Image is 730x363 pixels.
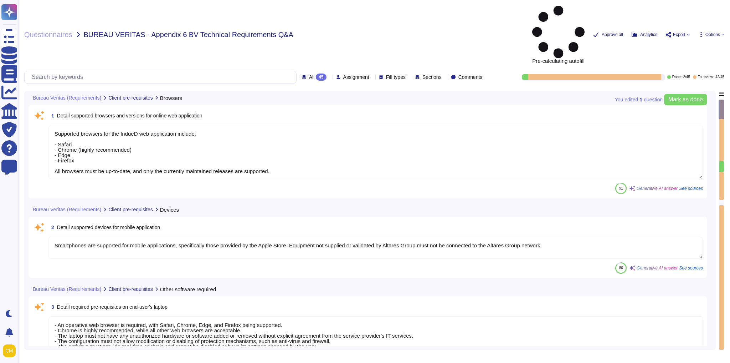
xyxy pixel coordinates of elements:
[160,95,182,101] span: Browsers
[84,31,293,38] span: BUREAU VERITAS - Appendix 6 BV Technical Requirements Q&A
[715,75,724,79] span: 42 / 45
[24,31,72,38] span: Questionnaires
[632,32,657,37] button: Analytics
[3,344,16,357] img: user
[664,94,707,105] button: Mark as done
[619,266,623,270] span: 86
[619,186,623,190] span: 91
[640,32,657,37] span: Analytics
[637,186,678,191] span: Generative AI answer
[309,75,315,80] span: All
[602,32,623,37] span: Approve all
[386,75,406,80] span: Fill types
[33,207,101,212] span: Bureau Veritas (Requirements)
[343,75,369,80] span: Assignment
[593,32,623,37] button: Approve all
[672,75,682,79] span: Done:
[108,287,153,292] span: Client pre-requisites
[108,207,153,212] span: Client pre-requisites
[48,225,54,230] span: 2
[698,75,714,79] span: To review:
[160,287,216,292] span: Other software required
[683,75,690,79] span: 2 / 45
[705,32,720,37] span: Options
[48,304,54,309] span: 3
[316,74,326,81] div: 45
[48,113,54,118] span: 1
[637,266,678,270] span: Generative AI answer
[57,304,168,310] span: Detail required pre-requisites on end-user's laptop
[48,237,703,259] textarea: Smartphones are supported for mobile applications, specifically those provided by the Apple Store...
[679,186,703,191] span: See sources
[33,287,101,292] span: Bureau Veritas (Requirements)
[679,266,703,270] span: See sources
[1,343,21,359] button: user
[422,75,442,80] span: Sections
[532,6,585,64] span: Pre-calculating autofill
[160,207,179,212] span: Devices
[615,97,663,102] span: You edited question
[28,71,296,84] input: Search by keywords
[639,97,642,102] b: 1
[108,95,153,100] span: Client pre-requisites
[57,113,202,119] span: Detail supported browsers and versions for online web application
[673,32,685,37] span: Export
[458,75,483,80] span: Comments
[33,95,101,100] span: Bureau Veritas (Requirements)
[668,97,703,102] span: Mark as done
[57,225,160,230] span: Detail supported devices for mobile application
[48,125,703,179] textarea: Supported browsers for the IndueD web application include: - Safari - Chrome (highly recommended)...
